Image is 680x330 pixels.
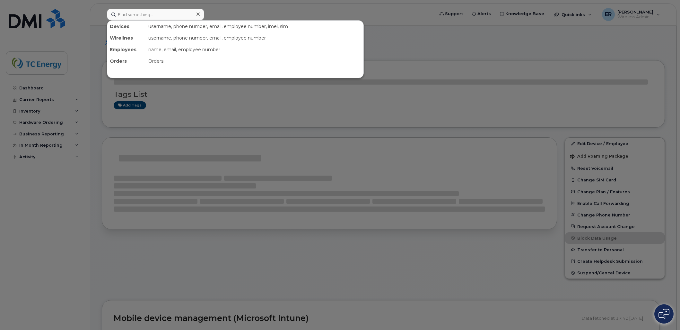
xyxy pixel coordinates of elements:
div: username, phone number, email, employee number, imei, sim [146,21,363,32]
img: Open chat [658,309,669,319]
div: username, phone number, email, employee number [146,32,363,44]
div: Employees [107,44,146,55]
div: name, email, employee number [146,44,363,55]
div: Wirelines [107,32,146,44]
div: Devices [107,21,146,32]
div: Orders [107,55,146,67]
div: Orders [146,55,363,67]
